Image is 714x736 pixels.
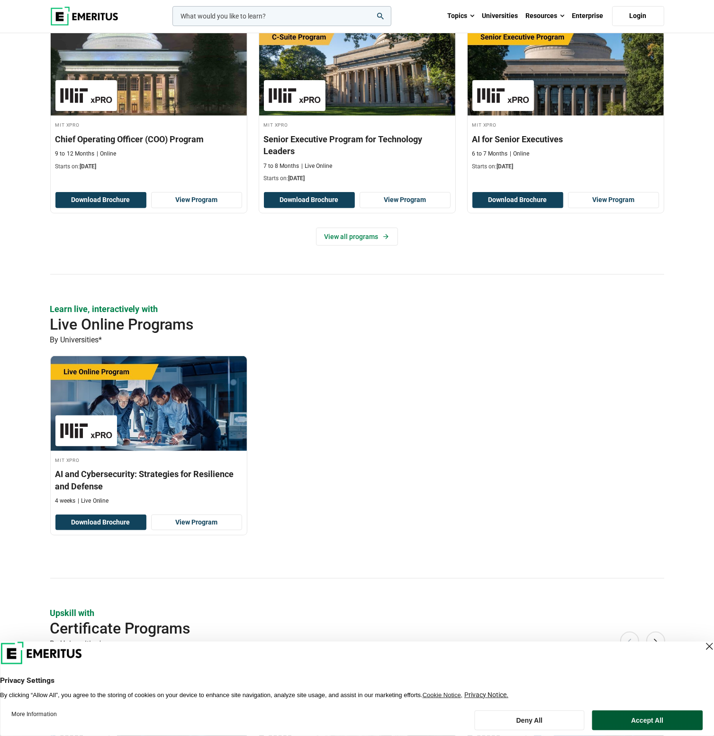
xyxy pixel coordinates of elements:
p: 6 to 7 Months [472,150,508,158]
p: 4 weeks [55,497,76,505]
a: Technology Course by MIT xPRO - September 25, 2025 MIT xPRO MIT xPRO Senior Executive Program for... [259,21,455,187]
h3: AI and Cybersecurity: Strategies for Resilience and Defense [55,468,242,492]
img: AI for Senior Executives | Online AI and Machine Learning Course [468,21,664,116]
a: Leadership Course by MIT xPRO - September 23, 2025 MIT xPRO MIT xPRO Chief Operating Officer (COO... [51,21,247,175]
span: [DATE] [289,175,305,182]
img: Senior Executive Program for Technology Leaders | Online Technology Course [259,21,455,116]
p: 9 to 12 Months [55,150,94,158]
p: Upskill with [50,607,664,619]
p: 7 to 8 Months [264,162,299,170]
a: View Program [151,192,242,208]
a: View Program [151,515,242,531]
p: By Universities* [50,334,664,346]
p: Starts on: [55,163,242,171]
p: Learn live, interactively with [50,303,664,315]
button: Download Brochure [55,515,146,531]
button: Download Brochure [264,192,355,208]
p: By Universities* [50,638,664,650]
a: View all programs [316,228,398,246]
h4: MIT xPRO [264,120,451,129]
button: Download Brochure [472,192,563,208]
h2: Certificate Programs [50,619,603,638]
h3: AI for Senior Executives [472,133,659,145]
input: woocommerce-product-search-field-0 [172,6,391,26]
img: AI and Cybersecurity: Strategies for Resilience and Defense | Online AI and Machine Learning Course [51,356,247,451]
h4: MIT xPRO [55,456,242,464]
img: MIT xPRO [60,420,112,442]
span: [DATE] [497,163,514,170]
button: Previous [620,632,639,651]
p: Starts on: [472,163,659,171]
img: MIT xPRO [477,85,529,106]
h3: Chief Operating Officer (COO) Program [55,133,242,145]
img: MIT xPRO [269,85,321,106]
h4: MIT xPRO [472,120,659,129]
p: Live Online [302,162,333,170]
h2: Live Online Programs [50,315,603,334]
a: View Program [568,192,659,208]
a: Login [612,6,664,26]
span: [DATE] [80,163,97,170]
a: AI and Machine Learning Course by MIT xPRO - MIT xPRO MIT xPRO AI and Cybersecurity: Strategies f... [51,356,247,510]
h3: Senior Executive Program for Technology Leaders [264,133,451,157]
p: Live Online [78,497,109,505]
h4: MIT xPRO [55,120,242,129]
img: Chief Operating Officer (COO) Program | Online Leadership Course [51,21,247,116]
button: Next [646,632,665,651]
img: MIT xPRO [60,85,112,106]
a: View Program [360,192,451,208]
p: Online [510,150,530,158]
button: Download Brochure [55,192,146,208]
p: Online [97,150,116,158]
p: Starts on: [264,175,451,183]
a: AI and Machine Learning Course by MIT xPRO - October 16, 2025 MIT xPRO MIT xPRO AI for Senior Exe... [468,21,664,175]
